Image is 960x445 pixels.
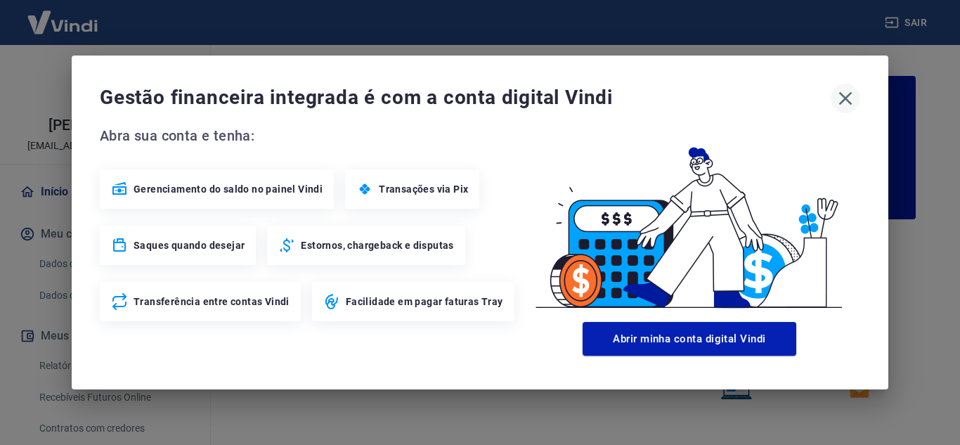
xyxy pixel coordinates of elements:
span: Abra sua conta e tenha: [100,124,519,147]
span: Facilidade em pagar faturas Tray [346,295,503,309]
img: Good Billing [519,124,860,316]
span: Gestão financeira integrada é com a conta digital Vindi [100,84,831,112]
span: Transações via Pix [379,182,468,196]
span: Saques quando desejar [134,238,245,252]
button: Abrir minha conta digital Vindi [583,322,796,356]
span: Estornos, chargeback e disputas [301,238,453,252]
span: Gerenciamento do saldo no painel Vindi [134,182,323,196]
span: Transferência entre contas Vindi [134,295,290,309]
